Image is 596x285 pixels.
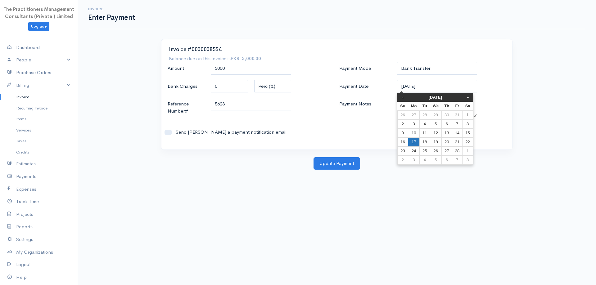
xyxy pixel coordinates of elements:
[430,119,441,128] td: 5
[408,155,420,164] td: 3
[420,119,430,128] td: 4
[231,56,261,61] strong: PKR 5,000.00
[441,119,452,128] td: 6
[88,14,135,21] h1: Enter Payment
[397,137,408,146] td: 16
[463,146,473,155] td: 1
[408,93,463,102] th: [DATE]
[452,102,462,111] th: Fr
[441,128,452,137] td: 13
[420,146,430,155] td: 25
[28,22,49,31] a: Upgrade
[420,102,430,111] th: Tu
[336,62,394,75] label: Payment Mode
[463,110,473,119] td: 1
[420,110,430,119] td: 28
[397,102,408,111] th: Su
[408,137,420,146] td: 17
[336,98,394,117] label: Payment Notes
[463,102,473,111] th: Sa
[452,155,462,164] td: 7
[441,102,452,111] th: Th
[420,137,430,146] td: 18
[408,102,420,111] th: Mo
[397,128,408,137] td: 9
[463,137,473,146] td: 22
[397,93,408,102] th: «
[452,128,462,137] td: 14
[441,146,452,155] td: 27
[463,155,473,164] td: 8
[169,56,261,61] h7: Balance due on this invoice is
[420,128,430,137] td: 11
[169,47,505,53] h3: Invoice #0000008554
[172,129,331,136] label: Send [PERSON_NAME] a payment notification email
[452,137,462,146] td: 21
[3,6,74,19] span: The Practitioners Management Consultants (Private ) Limited
[165,98,208,117] label: Reference Number#
[314,157,360,170] button: Update Payment
[397,110,408,119] td: 26
[88,7,135,11] h6: Invoice
[336,80,394,93] label: Payment Date
[441,155,452,164] td: 6
[408,146,420,155] td: 24
[165,62,208,75] label: Amount
[430,146,441,155] td: 26
[441,110,452,119] td: 30
[397,155,408,164] td: 2
[397,146,408,155] td: 23
[408,110,420,119] td: 27
[441,137,452,146] td: 20
[397,119,408,128] td: 2
[408,119,420,128] td: 3
[408,128,420,137] td: 10
[452,146,462,155] td: 28
[463,93,473,102] th: »
[463,119,473,128] td: 8
[430,137,441,146] td: 19
[165,80,208,93] label: Bank Charges
[430,155,441,164] td: 5
[430,128,441,137] td: 12
[430,102,441,111] th: We
[463,128,473,137] td: 15
[452,119,462,128] td: 7
[430,110,441,119] td: 29
[420,155,430,164] td: 4
[452,110,462,119] td: 31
